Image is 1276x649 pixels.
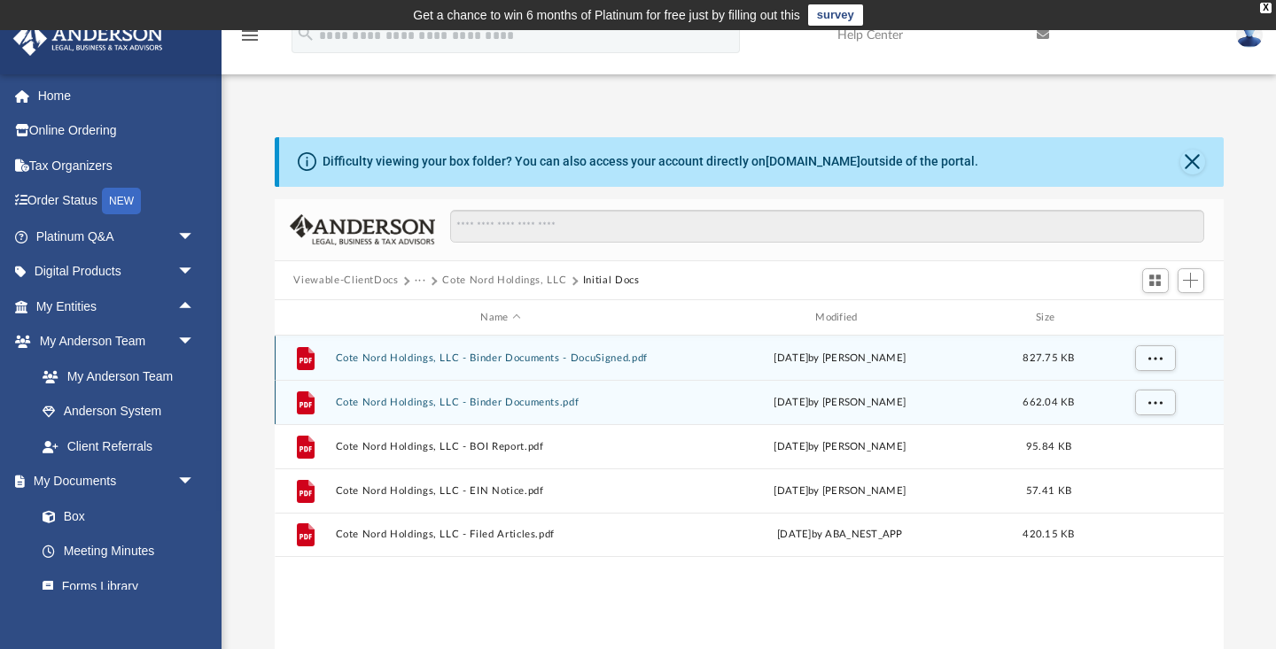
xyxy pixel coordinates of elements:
[12,254,222,290] a: Digital Productsarrow_drop_down
[177,289,213,325] span: arrow_drop_up
[335,529,666,541] button: Cote Nord Holdings, LLC - Filed Articles.pdf
[766,154,860,168] a: [DOMAIN_NAME]
[442,273,566,289] button: Cote Nord Holdings, LLC
[335,441,666,452] button: Cote Nord Holdings, LLC - BOI Report.pdf
[1092,310,1216,326] div: id
[335,485,666,497] button: Cote Nord Holdings, LLC - EIN Notice.pdf
[323,152,978,171] div: Difficulty viewing your box folder? You can also access your account directly on outside of the p...
[12,113,222,149] a: Online Ordering
[1023,529,1074,539] span: 420.15 KB
[177,254,213,290] span: arrow_drop_down
[450,210,1203,243] input: Search files and folders
[25,498,204,534] a: Box
[25,359,204,394] a: My Anderson Team
[674,439,1006,455] div: [DATE] by [PERSON_NAME]
[1178,268,1204,293] button: Add
[12,219,222,254] a: Platinum Q&Aarrow_drop_down
[413,4,800,26] div: Get a chance to win 6 months of Platinum for free just by filling out this
[335,397,666,408] button: Cote Nord Holdings, LLC - Binder Documents.pdf
[808,4,863,26] a: survey
[239,25,261,46] i: menu
[12,183,222,220] a: Order StatusNEW
[415,273,426,289] button: ···
[296,24,315,43] i: search
[1236,22,1263,48] img: User Pic
[674,395,1006,411] div: [DATE] by [PERSON_NAME]
[674,527,1006,543] div: [DATE] by ABA_NEST_APP
[1013,310,1084,326] div: Size
[1023,353,1074,363] span: 827.75 KB
[239,34,261,46] a: menu
[25,394,213,429] a: Anderson System
[177,324,213,360] span: arrow_drop_down
[293,273,398,289] button: Viewable-ClientDocs
[102,188,141,214] div: NEW
[1134,345,1175,372] button: More options
[335,352,666,364] button: Cote Nord Holdings, LLC - Binder Documents - DocuSigned.pdf
[12,148,222,183] a: Tax Organizers
[674,483,1006,499] div: [DATE] by [PERSON_NAME]
[1180,150,1205,174] button: Close
[177,219,213,255] span: arrow_drop_down
[177,464,213,500] span: arrow_drop_down
[12,78,222,113] a: Home
[674,351,1006,367] div: [DATE] by [PERSON_NAME]
[25,568,204,604] a: Forms Library
[583,273,640,289] button: Initial Docs
[1142,268,1169,293] button: Switch to Grid View
[1023,398,1074,407] span: 662.04 KB
[1134,390,1175,416] button: More options
[1025,486,1070,496] span: 57.41 KB
[334,310,665,326] div: Name
[673,310,1005,326] div: Modified
[282,310,326,326] div: id
[25,534,213,569] a: Meeting Minutes
[1260,3,1272,13] div: close
[12,464,213,499] a: My Documentsarrow_drop_down
[12,324,213,359] a: My Anderson Teamarrow_drop_down
[12,289,222,324] a: My Entitiesarrow_drop_up
[25,429,213,464] a: Client Referrals
[1025,442,1070,452] span: 95.84 KB
[8,21,168,56] img: Anderson Advisors Platinum Portal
